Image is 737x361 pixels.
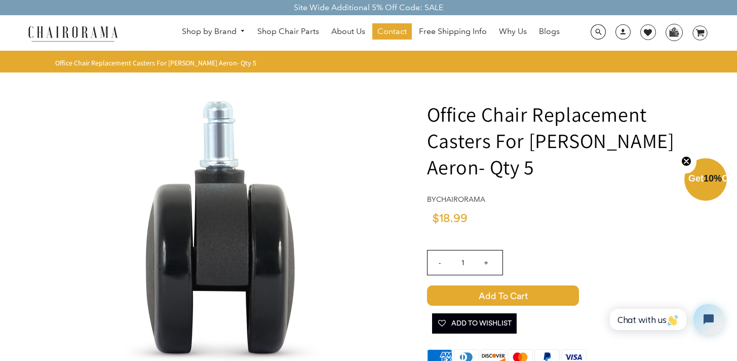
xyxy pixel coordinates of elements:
[494,23,532,40] a: Why Us
[22,24,124,42] img: chairorama
[539,26,560,37] span: Blogs
[257,26,319,37] span: Shop Chair Parts
[688,173,735,184] span: Get Off
[177,24,251,40] a: Shop by Brand
[252,23,324,40] a: Shop Chair Parts
[704,173,722,184] span: 10%
[432,313,517,334] button: Add To Wishlist
[372,23,412,40] a: Contact
[666,24,682,40] img: WhatsApp_Image_2024-07-12_at_16.23.01.webp
[427,195,698,204] h4: by
[428,250,452,275] input: -
[68,222,372,232] a: Office Chair Replacement Casters For Herman Miller Aeron- Qty 5 - chairorama
[427,101,698,180] h1: Office Chair Replacement Casters For [PERSON_NAME] Aeron- Qty 5
[437,313,512,334] span: Add To Wishlist
[55,58,260,67] nav: breadcrumbs
[167,23,575,42] nav: DesktopNavigation
[534,23,565,40] a: Blogs
[427,285,698,306] button: Add to Cart
[331,26,365,37] span: About Us
[427,285,579,306] span: Add to Cart
[419,26,487,37] span: Free Shipping Info
[474,250,498,275] input: +
[432,212,468,225] span: $18.99
[684,159,727,202] div: Get10%OffClose teaser
[499,26,527,37] span: Why Us
[326,23,370,40] a: About Us
[55,58,256,67] span: Office Chair Replacement Casters For [PERSON_NAME] Aeron- Qty 5
[414,23,492,40] a: Free Shipping Info
[676,150,696,173] button: Close teaser
[436,195,485,204] a: chairorama
[599,296,732,343] iframe: Tidio Chat
[377,26,407,37] span: Contact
